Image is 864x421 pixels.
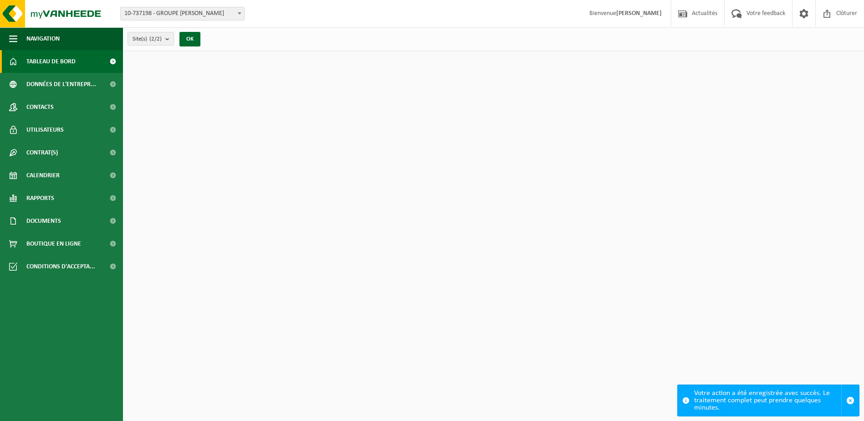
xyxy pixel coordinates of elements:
[26,27,60,50] span: Navigation
[694,385,841,416] div: Votre action a été enregistrée avec succès. Le traitement complet peut prendre quelques minutes.
[26,232,81,255] span: Boutique en ligne
[26,96,54,118] span: Contacts
[133,32,162,46] span: Site(s)
[26,255,95,278] span: Conditions d'accepta...
[149,36,162,42] count: (2/2)
[26,210,61,232] span: Documents
[26,141,58,164] span: Contrat(s)
[121,7,244,20] span: 10-737198 - GROUPE FRANCOIS - VIRTON
[26,187,54,210] span: Rapports
[128,32,174,46] button: Site(s)(2/2)
[120,7,245,21] span: 10-737198 - GROUPE FRANCOIS - VIRTON
[179,32,200,46] button: OK
[26,164,60,187] span: Calendrier
[26,50,76,73] span: Tableau de bord
[616,10,662,17] strong: [PERSON_NAME]
[26,118,64,141] span: Utilisateurs
[26,73,96,96] span: Données de l'entrepr...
